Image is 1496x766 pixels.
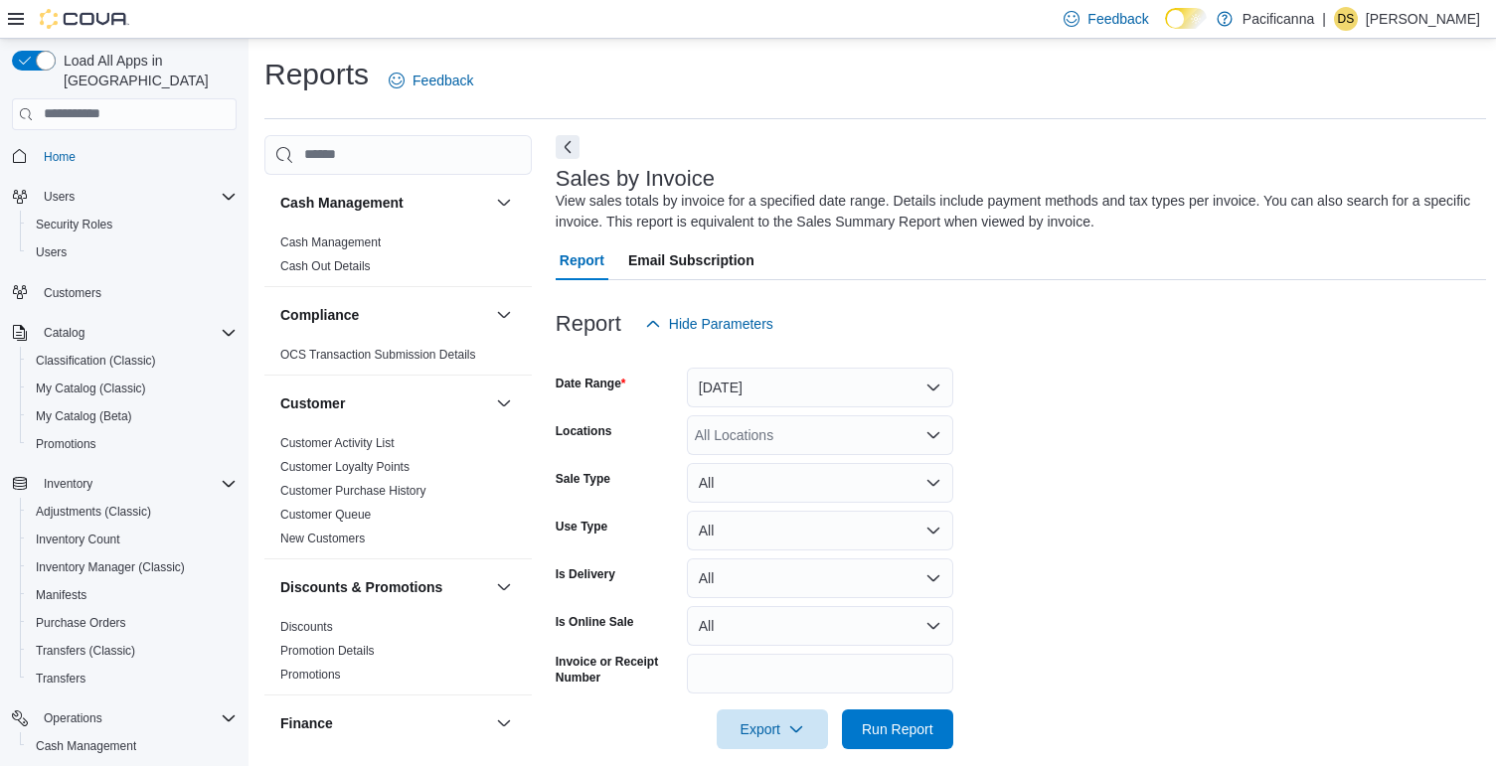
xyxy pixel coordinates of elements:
[556,167,715,191] h3: Sales by Invoice
[44,285,101,301] span: Customers
[20,375,245,402] button: My Catalog (Classic)
[560,240,604,280] span: Report
[36,281,109,305] a: Customers
[1322,7,1326,31] p: |
[280,644,375,658] a: Promotion Details
[20,526,245,553] button: Inventory Count
[280,193,488,213] button: Cash Management
[36,615,126,631] span: Purchase Orders
[28,528,237,551] span: Inventory Count
[264,615,532,694] div: Discounts & Promotions
[36,706,110,730] button: Operations
[556,519,607,535] label: Use Type
[28,667,237,690] span: Transfers
[4,183,245,211] button: Users
[36,185,237,209] span: Users
[264,230,532,286] div: Cash Management
[717,709,828,749] button: Export
[280,668,341,682] a: Promotions
[28,213,237,236] span: Security Roles
[492,711,516,735] button: Finance
[280,393,488,413] button: Customer
[44,149,76,165] span: Home
[20,609,245,637] button: Purchase Orders
[1338,7,1355,31] span: DS
[280,531,365,546] span: New Customers
[492,391,516,415] button: Customer
[28,404,140,428] a: My Catalog (Beta)
[492,575,516,599] button: Discounts & Promotions
[687,606,953,646] button: All
[4,142,245,171] button: Home
[264,343,532,375] div: Compliance
[44,476,92,492] span: Inventory
[4,704,245,732] button: Operations
[28,213,120,236] a: Security Roles
[20,498,245,526] button: Adjustments (Classic)
[36,472,237,496] span: Inventory
[280,348,476,362] a: OCS Transaction Submission Details
[4,319,245,347] button: Catalog
[556,135,580,159] button: Next
[492,191,516,215] button: Cash Management
[280,193,404,213] h3: Cash Management
[280,305,359,325] h3: Compliance
[36,472,100,496] button: Inventory
[36,144,237,169] span: Home
[280,577,442,597] h3: Discounts & Promotions
[280,484,426,498] a: Customer Purchase History
[556,471,610,487] label: Sale Type
[556,376,626,391] label: Date Range
[842,709,953,749] button: Run Report
[556,654,679,686] label: Invoice or Receipt Number
[280,577,488,597] button: Discounts & Promotions
[28,611,237,635] span: Purchase Orders
[280,507,371,523] span: Customer Queue
[280,483,426,499] span: Customer Purchase History
[280,643,375,659] span: Promotion Details
[20,637,245,665] button: Transfers (Classic)
[28,377,154,400] a: My Catalog (Classic)
[280,305,488,325] button: Compliance
[28,667,93,690] a: Transfers
[729,709,816,749] span: Export
[20,238,245,266] button: Users
[687,558,953,598] button: All
[264,55,369,94] h1: Reports
[1165,8,1207,29] input: Dark Mode
[280,667,341,683] span: Promotions
[280,393,345,413] h3: Customer
[687,463,953,503] button: All
[44,710,102,726] span: Operations
[925,427,941,443] button: Open list of options
[36,280,237,305] span: Customers
[40,9,129,29] img: Cova
[628,240,754,280] span: Email Subscription
[36,381,146,396] span: My Catalog (Classic)
[20,430,245,458] button: Promotions
[28,240,75,264] a: Users
[1087,9,1148,29] span: Feedback
[280,508,371,522] a: Customer Queue
[556,614,634,630] label: Is Online Sale
[28,349,237,373] span: Classification (Classic)
[669,314,773,334] span: Hide Parameters
[28,500,159,524] a: Adjustments (Classic)
[28,734,237,758] span: Cash Management
[381,61,481,100] a: Feedback
[280,258,371,274] span: Cash Out Details
[36,587,86,603] span: Manifests
[20,402,245,430] button: My Catalog (Beta)
[28,555,193,579] a: Inventory Manager (Classic)
[687,511,953,550] button: All
[36,217,112,232] span: Security Roles
[20,581,245,609] button: Manifests
[36,559,185,575] span: Inventory Manager (Classic)
[28,500,237,524] span: Adjustments (Classic)
[28,583,94,607] a: Manifests
[687,368,953,407] button: [DATE]
[28,639,237,663] span: Transfers (Classic)
[280,235,381,249] a: Cash Management
[280,259,371,273] a: Cash Out Details
[556,566,615,582] label: Is Delivery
